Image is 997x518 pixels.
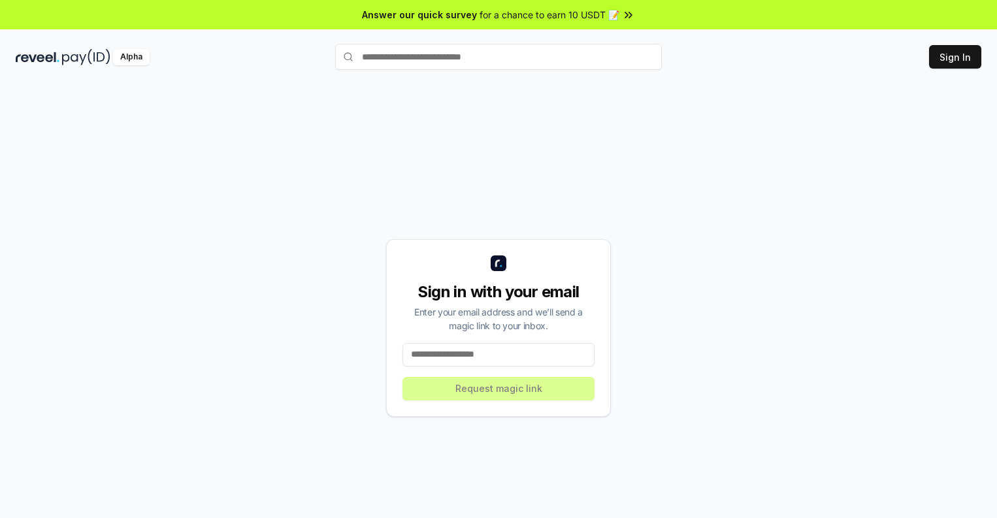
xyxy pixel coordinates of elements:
[113,49,150,65] div: Alpha
[491,255,506,271] img: logo_small
[929,45,981,69] button: Sign In
[480,8,619,22] span: for a chance to earn 10 USDT 📝
[402,305,595,332] div: Enter your email address and we’ll send a magic link to your inbox.
[402,282,595,302] div: Sign in with your email
[62,49,110,65] img: pay_id
[16,49,59,65] img: reveel_dark
[362,8,477,22] span: Answer our quick survey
